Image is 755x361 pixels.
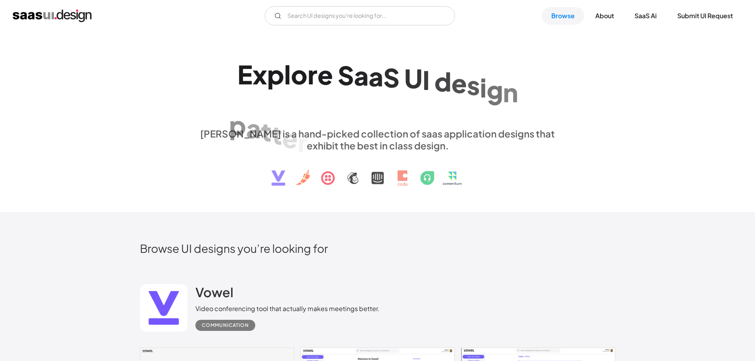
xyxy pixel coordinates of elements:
[195,284,233,300] h2: Vowel
[451,68,467,98] div: e
[369,61,383,92] div: a
[404,63,422,94] div: U
[195,304,380,313] div: Video conferencing tool that actually makes meetings better.
[13,10,92,22] a: home
[487,74,503,105] div: g
[282,123,298,154] div: e
[383,62,399,92] div: S
[291,59,308,90] div: o
[308,59,317,90] div: r
[195,284,233,304] a: Vowel
[237,59,252,90] div: E
[298,127,308,157] div: r
[586,7,623,25] a: About
[246,113,261,143] div: a
[195,128,560,151] div: [PERSON_NAME] is a hand-picked collection of saas application designs that exhibit the best in cl...
[258,151,498,193] img: text, icon, saas logo
[284,59,291,90] div: l
[338,59,354,90] div: S
[267,59,284,90] div: p
[140,241,615,255] h2: Browse UI designs you’re looking for
[317,59,333,90] div: e
[668,7,742,25] a: Submit UI Request
[195,59,560,120] h1: Explore SaaS UI design patterns & interactions.
[625,7,666,25] a: SaaS Ai
[252,59,267,90] div: x
[434,66,451,96] div: d
[202,321,249,330] div: Communication
[265,6,455,25] input: Search UI designs you're looking for...
[229,110,246,141] div: p
[480,72,487,102] div: i
[261,116,271,147] div: t
[467,70,480,100] div: s
[422,64,430,95] div: I
[542,7,584,25] a: Browse
[503,77,518,107] div: n
[271,120,282,150] div: t
[354,60,369,91] div: a
[265,6,455,25] form: Email Form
